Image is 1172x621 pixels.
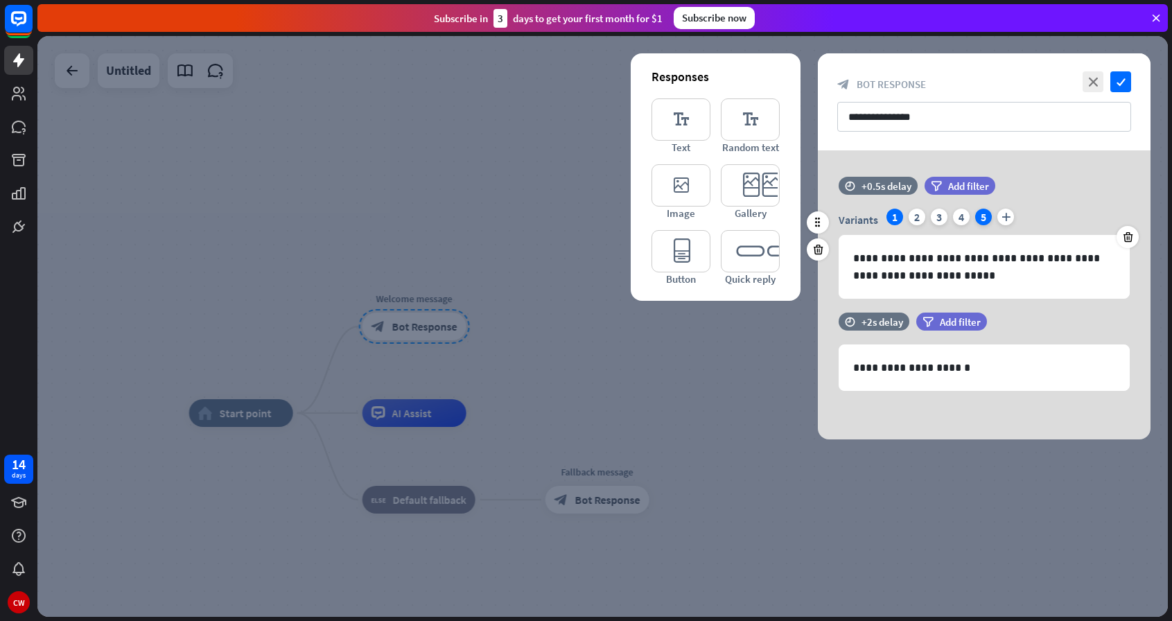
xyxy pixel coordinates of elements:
[845,317,855,326] i: time
[12,471,26,480] div: days
[845,181,855,191] i: time
[12,458,26,471] div: 14
[861,180,911,193] div: +0.5s delay
[1110,71,1131,92] i: check
[975,209,992,225] div: 5
[931,181,942,191] i: filter
[11,6,53,47] button: Open LiveChat chat widget
[997,209,1014,225] i: plus
[909,209,925,225] div: 2
[837,78,850,91] i: block_bot_response
[886,209,903,225] div: 1
[861,315,903,329] div: +2s delay
[674,7,755,29] div: Subscribe now
[1083,71,1103,92] i: close
[434,9,663,28] div: Subscribe in days to get your first month for $1
[8,591,30,613] div: CW
[948,180,989,193] span: Add filter
[857,78,926,91] span: Bot Response
[493,9,507,28] div: 3
[922,317,934,327] i: filter
[839,213,878,227] span: Variants
[931,209,947,225] div: 3
[4,455,33,484] a: 14 days
[953,209,970,225] div: 4
[940,315,981,329] span: Add filter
